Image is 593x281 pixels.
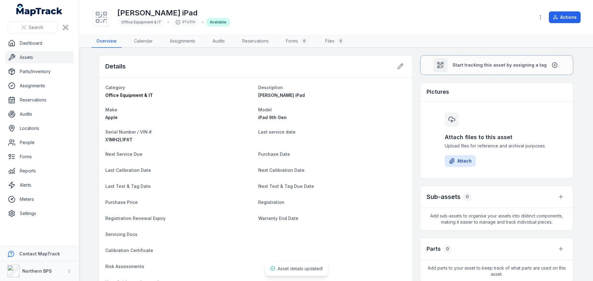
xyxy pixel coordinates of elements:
a: Forms0 [281,35,313,48]
a: Audits [5,108,74,120]
a: People [5,136,74,149]
span: Next Test & Tag Due Date [258,184,314,189]
strong: Northern BPS [22,268,52,274]
a: Calendar [129,35,158,48]
a: Parts/Inventory [5,65,74,78]
span: Start tracking this asset by assigning a tag [452,62,547,68]
a: Dashboard [5,37,74,49]
span: Registration [258,200,284,205]
a: Meters [5,193,74,205]
a: Forms [5,151,74,163]
a: MapTrack [16,4,63,16]
h2: Sub-assets [427,192,461,201]
div: Available [206,18,230,27]
span: Office Equipment & IT [105,93,153,98]
span: Serial Number / VIN # [105,129,152,134]
a: Overview [91,35,122,48]
span: Risk Assessments [105,264,144,269]
span: Apple [105,115,118,120]
span: Model [258,107,272,112]
div: 9fa35e [172,18,199,27]
span: Warranty End Date [258,216,298,221]
span: [PERSON_NAME] iPad [258,93,305,98]
span: Make [105,107,117,112]
span: Servicing Docs [105,232,137,237]
a: Alerts [5,179,74,191]
a: Assignments [5,80,74,92]
span: Search [29,24,43,31]
a: Audits [208,35,230,48]
h2: Details [105,62,126,71]
span: Next Calibration Date [258,167,305,173]
span: Description [258,85,283,90]
span: Calibration Certificate [105,248,153,253]
div: 0 [301,37,308,45]
span: Category [105,85,125,90]
strong: Contact MapTrack [19,251,60,256]
a: Settings [5,207,74,220]
div: 0 [443,245,452,253]
div: 0 [463,192,472,201]
h3: Attach files to this asset [445,133,549,142]
a: Reservations [237,35,274,48]
span: X1MH2L1F6T [105,137,132,142]
span: Purchase Price [105,200,138,205]
a: Files0 [320,35,349,48]
span: Upload files for reference and archival purposes. [445,143,549,149]
span: Last Calibration Date [105,167,151,173]
span: Add sub-assets to organise your assets into distinct components, making it easier to manage and t... [420,208,573,230]
span: Next Service Due [105,151,142,157]
span: Last service date [258,129,296,134]
button: Actions [549,11,581,23]
span: Purchase Date [258,151,290,157]
span: Last Test & Tag Date [105,184,151,189]
button: Start tracking this asset by assigning a tag [420,55,573,75]
a: Locations [5,122,74,134]
a: Reports [5,165,74,177]
div: 0 [337,37,344,45]
a: Assignments [165,35,200,48]
h3: Pictures [427,88,449,96]
a: Reservations [5,94,74,106]
span: iPad 9th Gen [258,115,287,120]
button: Attach [445,155,476,167]
span: Asset details updated! [278,266,323,271]
a: Assets [5,51,74,64]
span: Registration Renewal Expiry [105,216,166,221]
h1: [PERSON_NAME] iPad [117,8,230,18]
span: Office Equipment & IT [121,20,161,24]
h3: Parts [427,245,441,253]
button: Search [7,22,57,33]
